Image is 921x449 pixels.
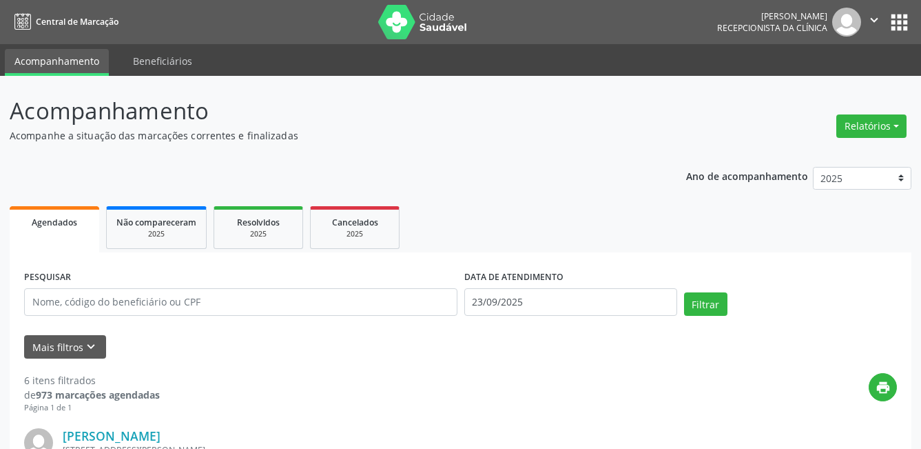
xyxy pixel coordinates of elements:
[10,10,118,33] a: Central de Marcação
[464,288,677,316] input: Selecione um intervalo
[717,22,827,34] span: Recepcionista da clínica
[237,217,280,228] span: Resolvidos
[836,114,907,138] button: Relatórios
[83,339,99,355] i: keyboard_arrow_down
[869,373,897,401] button: print
[10,128,641,143] p: Acompanhe a situação das marcações correntes e finalizadas
[867,12,882,28] i: 
[320,229,389,239] div: 2025
[861,8,887,37] button: 
[123,49,202,73] a: Beneficiários
[10,94,641,128] p: Acompanhamento
[24,388,160,402] div: de
[116,229,196,239] div: 2025
[5,49,109,76] a: Acompanhamento
[887,10,911,34] button: apps
[24,402,160,414] div: Página 1 de 1
[63,428,161,443] a: [PERSON_NAME]
[24,373,160,388] div: 6 itens filtrados
[717,10,827,22] div: [PERSON_NAME]
[24,335,106,359] button: Mais filtroskeyboard_arrow_down
[832,8,861,37] img: img
[36,388,160,401] strong: 973 marcações agendadas
[24,267,71,288] label: PESQUISAR
[32,217,77,228] span: Agendados
[686,167,808,184] p: Ano de acompanhamento
[876,380,891,395] i: print
[464,267,563,288] label: DATA DE ATENDIMENTO
[224,229,293,239] div: 2025
[36,16,118,28] span: Central de Marcação
[24,288,457,316] input: Nome, código do beneficiário ou CPF
[684,292,727,316] button: Filtrar
[332,217,378,228] span: Cancelados
[116,217,196,228] span: Não compareceram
